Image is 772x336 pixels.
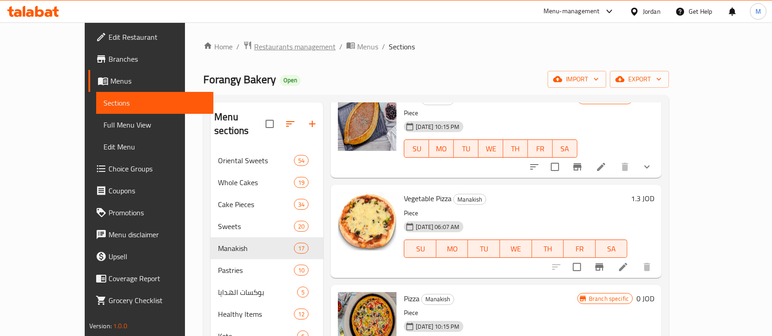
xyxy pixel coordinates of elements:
span: 19 [294,178,308,187]
span: Manakish [422,294,454,304]
button: TU [468,240,500,258]
a: Upsell [88,245,214,267]
h6: 0 JOD [636,292,654,305]
div: items [294,243,309,254]
span: 54 [294,156,308,165]
button: delete [636,256,658,278]
span: [DATE] 10:15 PM [412,322,463,331]
p: Piece [404,107,577,119]
span: 1.0.0 [113,320,127,332]
span: Promotions [109,207,207,218]
a: Menus [346,41,378,53]
a: Coverage Report [88,267,214,289]
span: Sections [103,97,207,108]
a: Edit menu item [618,261,629,272]
span: Manakish [218,243,294,254]
a: Grocery Checklist [88,289,214,311]
span: Branch specific [585,294,632,303]
span: Sections [389,41,415,52]
span: Select all sections [260,114,279,133]
span: Manakish [454,194,486,205]
div: items [294,221,309,232]
span: 20 [294,222,308,231]
span: [DATE] 06:07 AM [412,223,463,231]
nav: breadcrumb [203,41,669,53]
a: Coupons [88,180,214,202]
span: SA [556,142,574,155]
span: TH [536,242,560,256]
div: items [294,309,309,320]
button: SU [404,139,429,158]
span: Choice Groups [109,163,207,174]
a: Edit Restaurant [88,26,214,48]
a: Choice Groups [88,158,214,180]
button: TH [532,240,564,258]
div: Menu-management [544,6,600,17]
li: / [339,41,343,52]
div: Open [280,75,301,86]
a: Menu disclaimer [88,224,214,245]
div: Healthy Items12 [211,303,323,325]
button: TH [503,139,528,158]
span: Pastries [218,265,294,276]
span: TU [457,142,475,155]
span: Menus [357,41,378,52]
button: TU [454,139,478,158]
span: TU [472,242,496,256]
button: import [548,71,606,88]
div: Oriental Sweets54 [211,149,323,171]
div: items [297,287,309,298]
li: / [236,41,239,52]
div: Manakish [421,294,454,305]
a: Sections [96,92,214,114]
span: 34 [294,200,308,209]
button: sort-choices [523,156,545,178]
a: Home [203,41,233,52]
button: show more [636,156,658,178]
span: Oriental Sweets [218,155,294,166]
span: Pizza [404,292,419,305]
p: Piece [404,307,577,319]
span: Forangy Bakery [203,69,276,90]
span: Restaurants management [254,41,336,52]
span: WE [482,142,500,155]
span: SA [599,242,624,256]
span: بوكسات الهدايا [218,287,297,298]
span: 17 [294,244,308,253]
div: Jordan [643,6,661,16]
span: FR [567,242,592,256]
span: MO [440,242,465,256]
img: Vegetable Pizza [338,192,397,251]
h6: 0 JOD [636,92,654,105]
span: Select to update [545,157,565,176]
button: Branch-specific-item [566,156,588,178]
button: MO [429,139,454,158]
span: Whole Cakes [218,177,294,188]
span: Menu disclaimer [109,229,207,240]
span: TH [507,142,524,155]
div: Pastries10 [211,259,323,281]
span: Healthy Items [218,309,294,320]
span: Cake Pieces [218,199,294,210]
a: Menus [88,70,214,92]
a: Edit Menu [96,136,214,158]
li: / [382,41,385,52]
button: WE [500,240,532,258]
button: export [610,71,669,88]
span: [DATE] 10:15 PM [412,123,463,131]
button: Branch-specific-item [588,256,610,278]
span: SU [408,142,425,155]
span: export [617,74,662,85]
span: 10 [294,266,308,275]
div: Manakish17 [211,237,323,259]
button: SU [404,240,436,258]
span: Vegetable Pizza [404,192,451,205]
span: Select to update [567,257,587,277]
span: SU [408,242,432,256]
span: Version: [89,320,112,332]
button: FR [564,240,596,258]
span: import [555,74,599,85]
button: delete [614,156,636,178]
